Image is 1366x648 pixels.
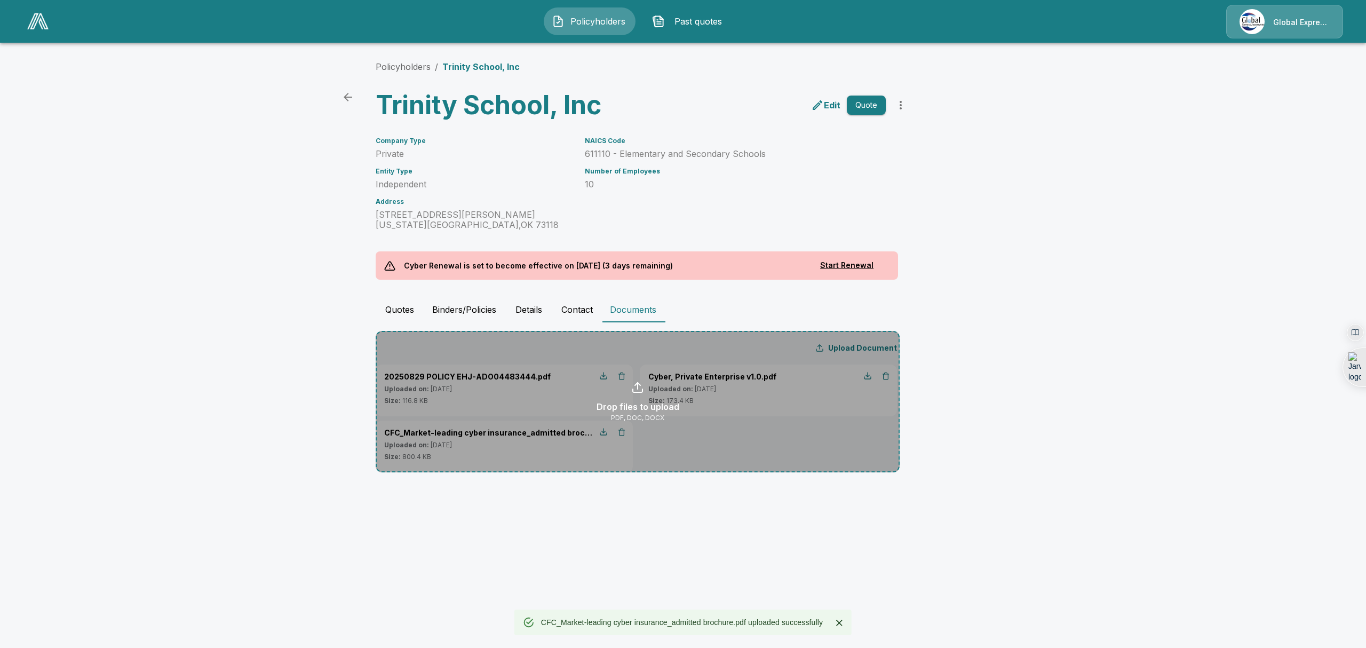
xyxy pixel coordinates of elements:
img: Past quotes Icon [652,15,665,28]
span: Size: [384,453,401,461]
button: Past quotes IconPast quotes [644,7,736,35]
button: Contact [553,297,601,322]
button: Binders/Policies [424,297,505,322]
img: AA Logo [27,13,49,29]
button: Start Renewal [804,256,890,275]
div: CFC_Market-leading cyber insurance_admitted brochure.pdf uploaded successfully [541,613,823,632]
span: Policyholders [569,15,628,28]
a: edit [809,97,843,114]
nav: breadcrumb [376,60,520,73]
p: [DATE] [384,440,629,450]
p: [DATE] [648,384,893,394]
button: Quotes [376,297,424,322]
img: Policyholders Icon [552,15,565,28]
p: Trinity School, Inc [442,60,520,73]
img: Agency Icon [1240,9,1265,34]
button: Documents [601,297,665,322]
p: Independent [376,179,572,189]
a: Agency IconGlobal Express Underwriters [1226,5,1343,38]
h6: Company Type [376,137,572,145]
button: Close [831,615,847,631]
p: [STREET_ADDRESS][PERSON_NAME] [US_STATE][GEOGRAPHIC_DATA] , OK 73118 [376,210,572,230]
h3: Trinity School, Inc [376,90,639,120]
p: Cyber Renewal is set to become effective on [DATE] (3 days remaining) [395,251,682,280]
p: Edit [824,99,840,112]
p: 10 [585,179,886,189]
button: Policyholders IconPolicyholders [544,7,636,35]
p: [DATE] [384,384,629,394]
p: Global Express Underwriters [1273,17,1330,28]
p: 611110 - Elementary and Secondary Schools [585,149,886,159]
h6: Number of Employees [585,168,886,175]
p: Cyber, Private Enterprise v1.0.pdf [648,371,859,382]
h6: Address [376,198,572,206]
p: Private [376,149,572,159]
p: CFC_Market-leading cyber insurance_admitted brochure.pdf [384,427,594,438]
h6: NAICS Code [585,137,886,145]
span: Uploaded on: [384,385,429,393]
button: Quote [847,96,886,115]
span: Size: [648,397,665,405]
a: back [337,86,359,108]
span: Uploaded on: [384,441,429,449]
li: / [435,60,438,73]
p: 116.8 KB [384,396,629,406]
span: Size: [384,397,401,405]
span: Past quotes [669,15,728,28]
p: 20250829 POLICY EHJ-ADO04483444.pdf [384,371,594,382]
p: Upload Document [828,342,897,353]
p: 173.4 KB [648,396,893,406]
button: Upload Document [813,339,900,356]
button: more [890,94,911,116]
span: Uploaded on: [648,385,693,393]
h6: Entity Type [376,168,572,175]
p: 800.4 KB [384,452,629,462]
div: policyholder tabs [376,297,990,322]
button: Details [505,297,553,322]
a: Policyholders [376,61,431,72]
